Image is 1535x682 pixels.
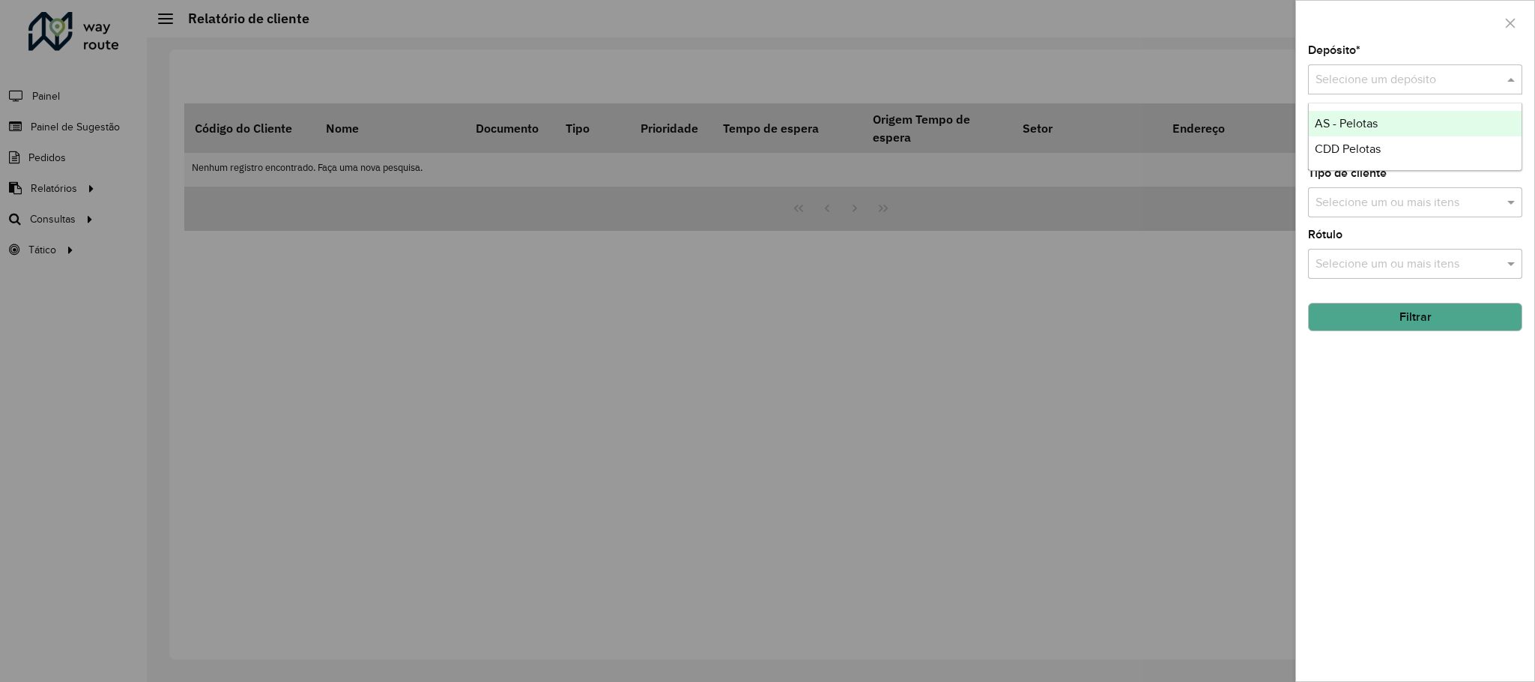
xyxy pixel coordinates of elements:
span: AS - Pelotas [1315,117,1378,130]
label: Rótulo [1308,226,1342,244]
label: Tipo de cliente [1308,164,1387,182]
button: Filtrar [1308,303,1522,331]
span: CDD Pelotas [1315,142,1381,155]
ng-dropdown-panel: Options list [1308,103,1522,171]
label: Depósito [1308,41,1360,59]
